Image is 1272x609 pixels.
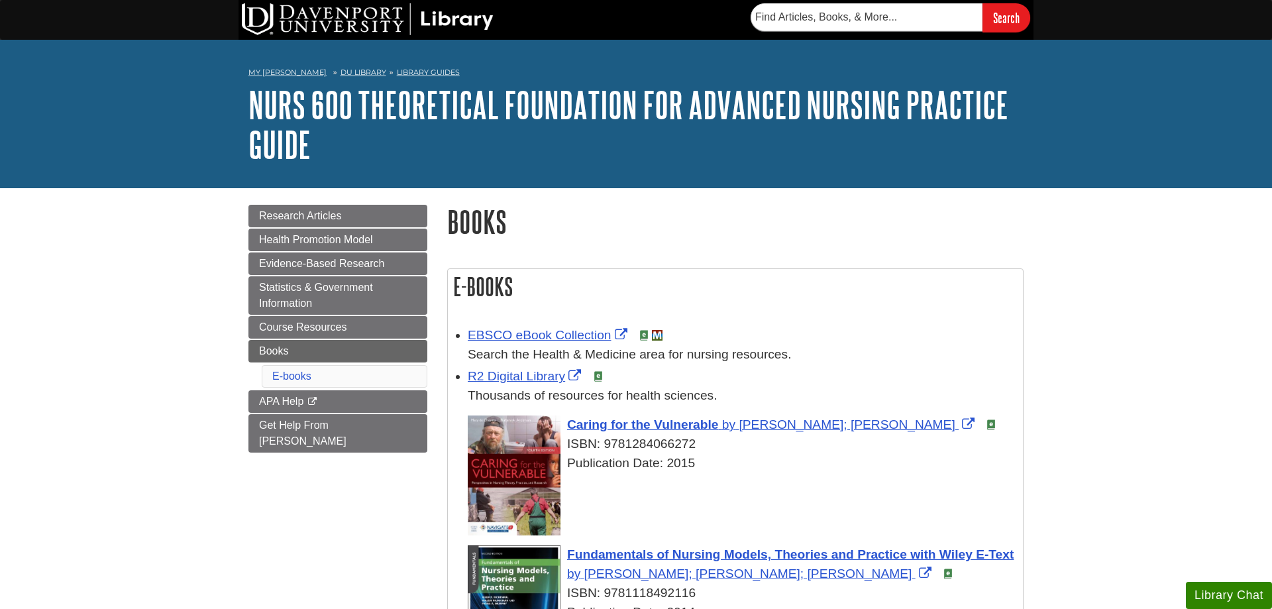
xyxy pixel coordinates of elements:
span: Evidence-Based Research [259,258,384,269]
a: Research Articles [248,205,427,227]
span: Caring for the Vulnerable [567,417,719,431]
a: Link opens in new window [567,417,978,431]
h1: Books [447,205,1024,239]
a: Link opens in new window [567,547,1014,581]
span: APA Help [259,396,303,407]
a: APA Help [248,390,427,413]
div: Publication Date: 2015 [468,454,1016,473]
span: [PERSON_NAME]; [PERSON_NAME] [739,417,955,431]
span: Books [259,345,288,357]
span: by [722,417,735,431]
img: e-Book [593,371,604,382]
span: Research Articles [259,210,342,221]
div: Guide Page Menu [248,205,427,453]
form: Searches DU Library's articles, books, and more [751,3,1030,32]
a: Library Guides [397,68,460,77]
h2: E-books [448,269,1023,304]
a: NURS 600 Theoretical Foundation for Advanced Nursing Practice Guide [248,84,1008,165]
img: MeL (Michigan electronic Library) [652,330,662,341]
img: DU Library [242,3,494,35]
span: Get Help From [PERSON_NAME] [259,419,346,447]
div: ISBN: 9781284066272 [468,435,1016,454]
a: DU Library [341,68,386,77]
span: Course Resources [259,321,347,333]
div: ISBN: 9781118492116 [468,584,1016,603]
div: Thousands of resources for health sciences. [468,386,1016,406]
a: Statistics & Government Information [248,276,427,315]
a: Books [248,340,427,362]
a: Link opens in new window [468,369,584,383]
a: My [PERSON_NAME] [248,67,327,78]
a: Link opens in new window [468,328,631,342]
i: This link opens in a new window [307,398,318,406]
input: Search [982,3,1030,32]
a: Evidence-Based Research [248,252,427,275]
a: Get Help From [PERSON_NAME] [248,414,427,453]
input: Find Articles, Books, & More... [751,3,982,31]
span: Health Promotion Model [259,234,373,245]
span: [PERSON_NAME]; [PERSON_NAME]; [PERSON_NAME] [584,567,912,581]
a: E-books [272,370,311,382]
img: e-Book [986,419,996,430]
a: Health Promotion Model [248,229,427,251]
button: Library Chat [1186,582,1272,609]
nav: breadcrumb [248,64,1024,85]
span: by [567,567,580,581]
div: Search the Health & Medicine area for nursing resources. [468,345,1016,364]
img: e-Book [943,569,953,579]
img: e-Book [639,330,649,341]
span: Fundamentals of Nursing Models, Theories and Practice with Wiley E-Text [567,547,1014,561]
span: Statistics & Government Information [259,282,373,309]
a: Course Resources [248,316,427,339]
